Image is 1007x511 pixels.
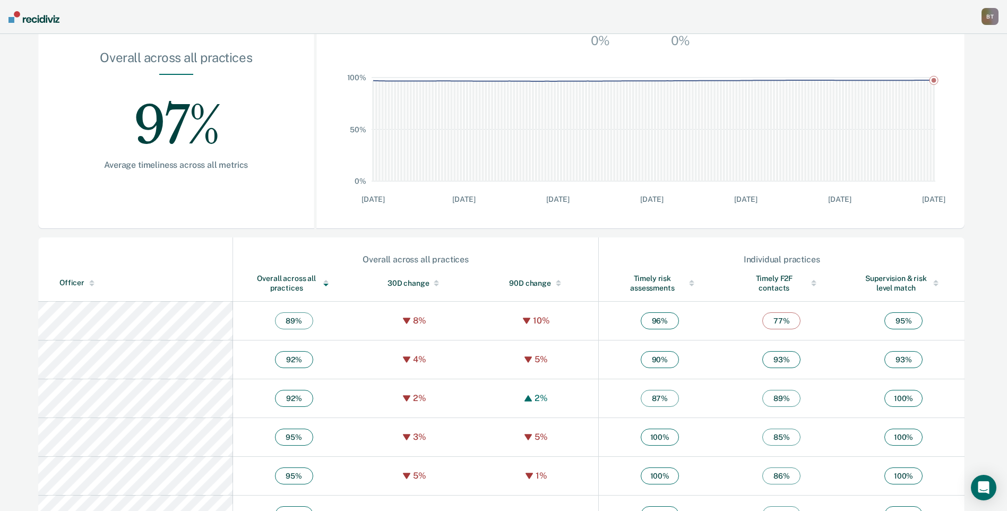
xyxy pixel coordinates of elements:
[884,467,923,484] span: 100 %
[38,265,233,302] th: Toggle SortBy
[884,351,923,368] span: 93 %
[599,265,721,302] th: Toggle SortBy
[734,195,757,203] text: [DATE]
[532,354,550,364] div: 5%
[498,278,577,288] div: 90D change
[762,312,801,329] span: 77 %
[254,274,333,293] div: Overall across all practices
[275,390,313,407] span: 92 %
[842,265,965,302] th: Toggle SortBy
[452,195,475,203] text: [DATE]
[533,471,550,481] div: 1%
[410,471,429,481] div: 5%
[668,30,693,51] div: 0%
[762,390,801,407] span: 89 %
[640,195,663,203] text: [DATE]
[620,274,699,293] div: Timely risk assessments
[275,467,313,484] span: 95 %
[742,274,821,293] div: Timely F2F contacts
[864,274,943,293] div: Supervision & risk level match
[532,393,550,403] div: 2%
[588,30,613,51] div: 0%
[641,390,679,407] span: 87 %
[234,254,598,265] div: Overall across all practices
[762,467,801,484] span: 86 %
[362,195,384,203] text: [DATE]
[599,254,964,265] div: Individual practices
[828,195,851,203] text: [DATE]
[477,265,599,302] th: Toggle SortBy
[410,432,429,442] div: 3%
[982,8,999,25] button: BT
[641,429,679,446] span: 100 %
[884,390,923,407] span: 100 %
[641,312,679,329] span: 96 %
[72,160,280,170] div: Average timeliness across all metrics
[355,265,477,302] th: Toggle SortBy
[72,75,280,160] div: 97%
[546,195,569,203] text: [DATE]
[884,429,923,446] span: 100 %
[971,475,996,500] div: Open Intercom Messenger
[720,265,842,302] th: Toggle SortBy
[410,354,429,364] div: 4%
[641,351,679,368] span: 90 %
[275,351,313,368] span: 92 %
[8,11,59,23] img: Recidiviz
[922,195,945,203] text: [DATE]
[532,432,550,442] div: 5%
[884,312,923,329] span: 95 %
[641,467,679,484] span: 100 %
[410,393,429,403] div: 2%
[530,316,553,326] div: 10%
[233,265,355,302] th: Toggle SortBy
[72,50,280,74] div: Overall across all practices
[762,429,801,446] span: 85 %
[410,316,429,326] div: 8%
[275,312,313,329] span: 89 %
[762,351,801,368] span: 93 %
[982,8,999,25] div: B T
[275,429,313,446] span: 95 %
[59,278,228,287] div: Officer
[376,278,455,288] div: 30D change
